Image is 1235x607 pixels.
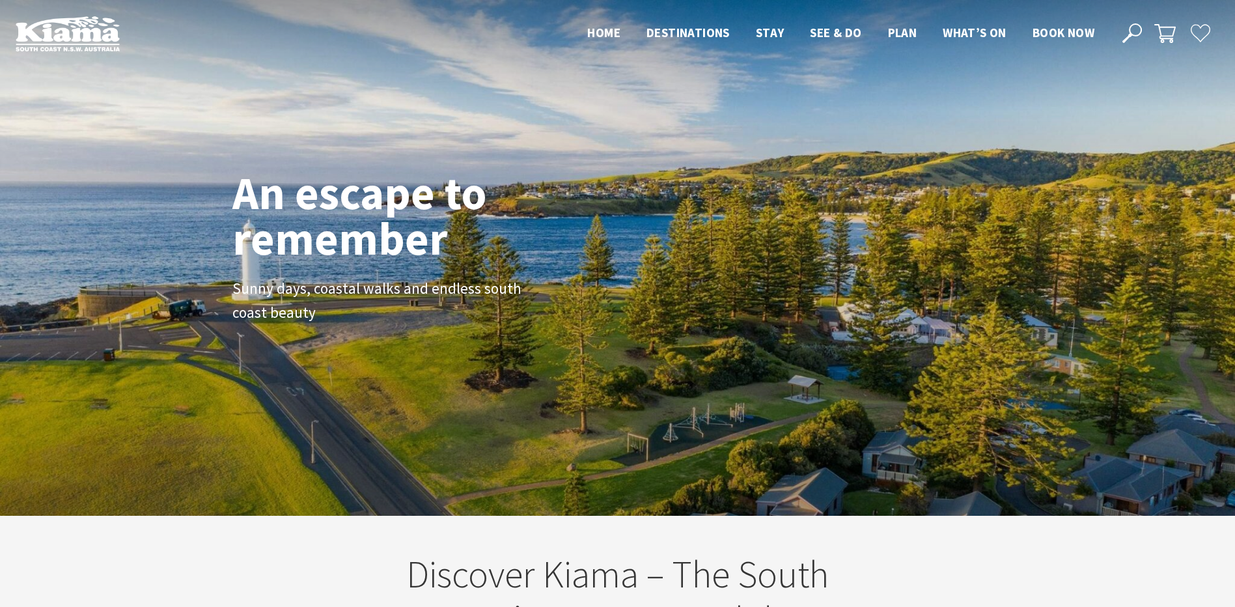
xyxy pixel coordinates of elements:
span: Book now [1033,25,1094,40]
h1: An escape to remember [232,170,590,261]
img: Kiama Logo [16,16,120,51]
p: Sunny days, coastal walks and endless south coast beauty [232,277,525,325]
span: See & Do [810,25,861,40]
span: What’s On [943,25,1006,40]
nav: Main Menu [574,23,1107,44]
span: Destinations [646,25,730,40]
span: Plan [888,25,917,40]
span: Home [587,25,620,40]
span: Stay [756,25,784,40]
